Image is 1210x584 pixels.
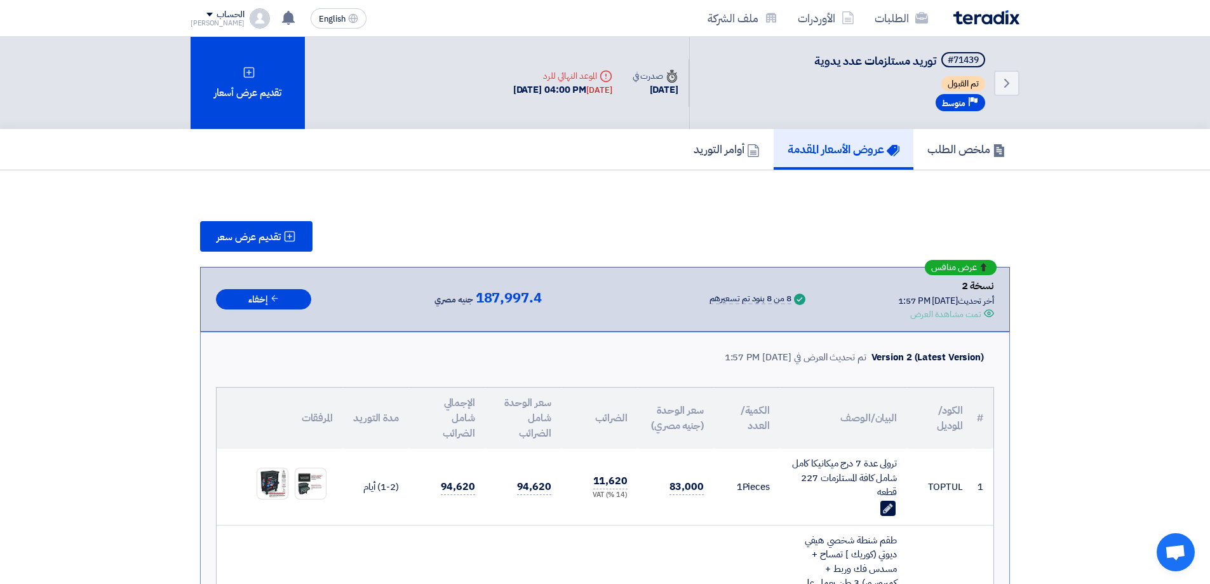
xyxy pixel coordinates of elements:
a: الأوردرات [788,3,864,33]
div: #71439 [948,56,979,65]
th: سعر الوحدة (جنيه مصري) [638,388,714,449]
td: 1 [973,449,993,525]
div: نسخة 2 [898,278,994,294]
span: 187,997.4 [476,290,542,306]
th: سعر الوحدة شامل الضرائب [485,388,561,449]
th: الضرائب [561,388,638,449]
button: تقديم عرض سعر [200,221,313,252]
td: TOPTUL [907,449,973,525]
div: [DATE] [633,83,678,97]
h5: أوامر التوريد [694,142,760,156]
a: عروض الأسعار المقدمة [774,129,913,170]
a: ملخص الطلب [913,129,1019,170]
span: 11,620 [593,473,628,489]
h5: ملخص الطلب [927,142,1005,156]
span: 94,620 [517,479,551,495]
a: ملف الشركة [697,3,788,33]
span: 83,000 [669,479,704,495]
button: إخفاء [216,289,311,310]
button: English [311,8,366,29]
span: 94,620 [441,479,475,495]
img: top_1758099627783.jpg [257,468,288,499]
div: تم تحديث العرض في [DATE] 1:57 PM [725,350,866,365]
div: (14 %) VAT [572,490,628,501]
div: Version 2 (Latest Version) [871,350,984,365]
span: تقديم عرض سعر [217,232,281,242]
div: صدرت في [633,69,678,83]
th: # [973,388,993,449]
th: الكمية/العدد [714,388,780,449]
h5: توريد مستلزمات عدد يدوية [814,52,988,70]
th: البيان/الوصف [780,388,907,449]
div: ترولى عدة 7 درج ميكانيكا كامل شامل كافة المستلزمات 227 قطعه [790,456,897,499]
span: جنيه مصري [434,292,473,308]
h5: عروض الأسعار المقدمة [788,142,899,156]
th: الكود/الموديل [907,388,973,449]
a: أوامر التوريد [680,129,774,170]
span: متوسط [942,97,965,109]
span: توريد مستلزمات عدد يدوية [814,52,936,69]
th: الإجمالي شامل الضرائب [409,388,485,449]
img: Teradix logo [953,10,1019,25]
div: تقديم عرض أسعار [191,37,305,129]
th: مدة التوريد [343,388,409,449]
img: profile_test.png [250,8,270,29]
td: Pieces [714,449,780,525]
span: عرض منافس [931,263,977,272]
div: دردشة مفتوحة [1157,533,1195,571]
a: الطلبات [864,3,938,33]
div: تمت مشاهدة العرض [910,308,981,321]
div: 8 من 8 بنود تم تسعيرهم [709,294,791,304]
span: تم القبول [941,76,985,92]
td: (1-2) أيام [343,449,409,525]
th: المرفقات [217,388,343,449]
img: top_1758099628076.jpg [295,468,326,499]
div: الحساب [217,10,244,20]
span: English [319,15,346,24]
div: [PERSON_NAME] [191,20,245,27]
div: [DATE] [586,84,612,97]
div: أخر تحديث [DATE] 1:57 PM [898,294,994,308]
span: 1 [737,480,743,494]
div: الموعد النهائي للرد [513,69,612,83]
div: [DATE] 04:00 PM [513,83,612,97]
